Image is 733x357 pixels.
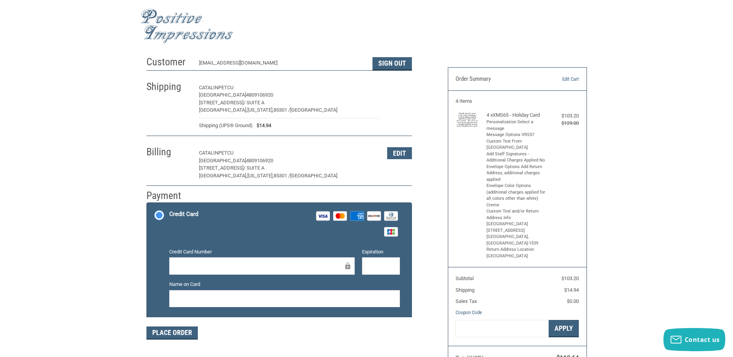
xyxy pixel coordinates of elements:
span: CATALIN [199,85,218,90]
div: $103.20 [548,112,579,120]
span: [US_STATE], [247,173,274,178]
a: Edit Cart [539,75,579,83]
li: Custom Text and/or Return Address Info [GEOGRAPHIC_DATA][STREET_ADDRESS] [GEOGRAPHIC_DATA], [GEOG... [486,208,546,246]
button: Edit [387,82,412,94]
span: Contact us [685,335,720,344]
span: 4809106920 [246,158,273,163]
span: $14.94 [564,287,579,293]
span: 85301 / [274,107,290,113]
li: Envelope Options Add Return Address, additional charges applied [486,164,546,183]
span: Subtotal [456,275,474,281]
button: Place Order [146,326,198,340]
span: [GEOGRAPHIC_DATA], [199,173,247,178]
li: Message Options VRS57 [486,132,546,138]
span: [STREET_ADDRESS] [199,165,243,171]
span: [GEOGRAPHIC_DATA] [199,92,246,98]
span: [GEOGRAPHIC_DATA] [290,107,337,113]
span: [GEOGRAPHIC_DATA] [290,173,337,178]
img: Positive Impressions [141,9,233,43]
button: Sign Out [372,57,412,70]
h3: 4 Items [456,98,579,104]
button: Edit [387,147,412,159]
label: Name on Card [169,280,400,288]
span: Sales Tax [456,298,477,304]
span: [GEOGRAPHIC_DATA] [199,158,246,163]
label: Credit Card Number [169,248,355,256]
input: Gift Certificate or Coupon Code [456,320,549,337]
span: 85301 / [274,173,290,178]
span: CATALIN [199,150,218,156]
h2: Payment [146,189,192,202]
div: Credit Card [169,208,198,221]
span: $103.20 [561,275,579,281]
span: $14.94 [253,122,271,129]
span: / SUITE A [243,100,264,105]
div: [EMAIL_ADDRESS][DOMAIN_NAME] [199,59,365,70]
span: [STREET_ADDRESS] [199,100,243,105]
li: Custom Text From [GEOGRAPHIC_DATA] [486,138,546,151]
button: Apply [549,320,579,337]
li: Envelope Color Options (additional charges applied for all colors other than white) Creme [486,183,546,208]
a: Coupon Code [456,309,482,315]
li: Personalization Select a message [486,119,546,132]
span: Shipping [456,287,474,293]
h4: 4 x XMS65 - Holiday Card [486,112,546,118]
li: Return Address Location [GEOGRAPHIC_DATA] [486,246,546,259]
li: Add Staff Signatures - Additional Charges Applied No [486,151,546,164]
span: PETCU [218,150,233,156]
span: Shipping (UPS® Ground) [199,122,253,129]
button: Contact us [663,328,725,351]
div: $129.00 [548,119,579,127]
span: 4809106920 [246,92,273,98]
label: Expiration [362,248,400,256]
h2: Customer [146,56,192,68]
span: [US_STATE], [247,107,274,113]
span: [GEOGRAPHIC_DATA], [199,107,247,113]
h3: Order Summary [456,75,539,83]
h2: Billing [146,146,192,158]
span: $0.00 [567,298,579,304]
span: / SUITE A [243,165,264,171]
h2: Shipping [146,80,192,93]
span: PETCU [218,85,233,90]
